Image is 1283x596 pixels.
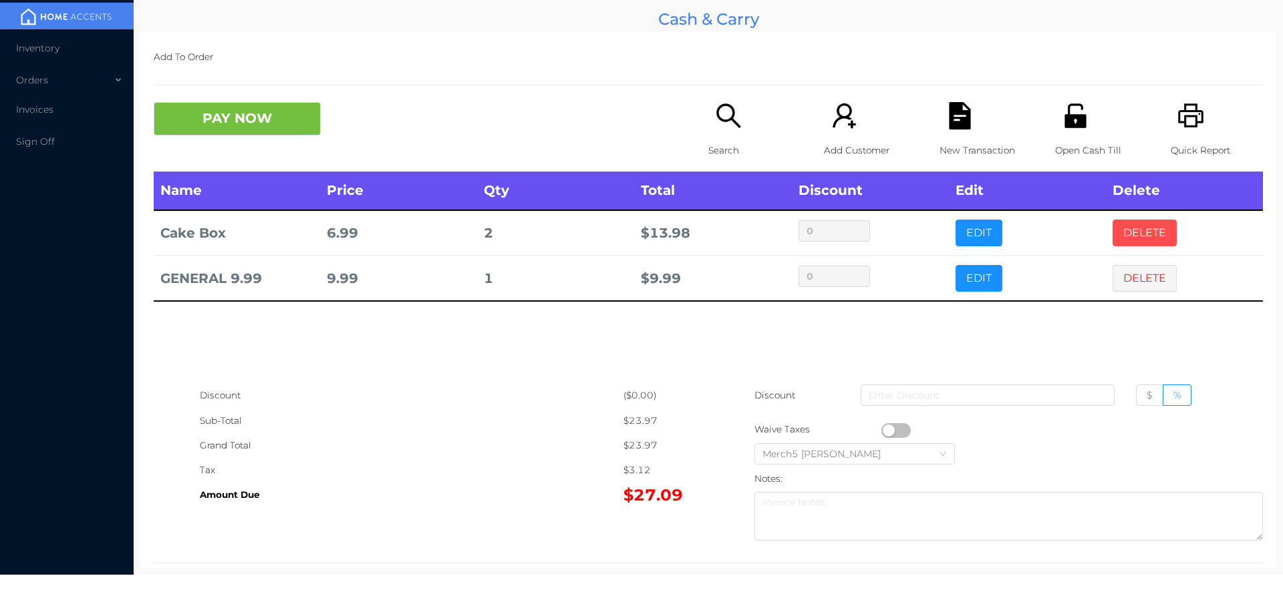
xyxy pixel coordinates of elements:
p: Add To Order [154,45,1263,69]
div: Discount [200,383,623,408]
th: Name [154,172,320,210]
p: Discount [754,383,797,408]
td: GENERAL 9.99 [154,256,320,301]
p: Open Cash Till [1055,138,1147,163]
div: Cash & Carry [140,7,1276,31]
th: Edit [949,172,1106,210]
i: icon: user-add [831,102,858,129]
div: Sub-Total [200,408,623,433]
span: Sign Off [16,135,55,147]
button: EDIT [956,220,1002,246]
div: Amount Due [200,483,623,507]
p: Quick Report [1171,138,1263,163]
div: Waive Taxes [754,417,881,442]
th: Price [320,172,477,210]
div: Grand Total [200,433,623,458]
span: Invoices [16,103,53,115]
input: Enter Discount [861,384,1115,406]
span: Inventory [16,42,59,54]
div: $23.97 [623,408,708,433]
th: Delete [1106,172,1263,210]
img: mainBanner [16,7,116,27]
td: $ 13.98 [634,210,791,256]
span: $ [1147,389,1153,401]
button: DELETE [1113,265,1177,292]
i: icon: file-text [946,102,974,129]
div: 1 [484,266,627,291]
p: Search [708,138,801,163]
td: $ 9.99 [634,256,791,301]
td: Cake Box [154,210,320,256]
div: ($0.00) [623,383,708,408]
button: PAY NOW [154,102,321,135]
i: icon: search [715,102,742,129]
label: Notes: [754,473,782,484]
div: Merch5 Lawrence [762,444,894,464]
div: Tax [200,458,623,483]
div: 2 [484,221,627,246]
i: icon: printer [1177,102,1205,129]
td: 9.99 [320,256,477,301]
div: $23.97 [623,433,708,458]
i: icon: down [939,450,947,459]
div: $27.09 [623,483,708,507]
td: 6.99 [320,210,477,256]
th: Discount [792,172,949,210]
button: EDIT [956,265,1002,292]
p: New Transaction [940,138,1032,163]
span: % [1173,389,1181,401]
div: $3.12 [623,458,708,483]
i: icon: unlock [1062,102,1089,129]
th: Qty [477,172,634,210]
th: Total [634,172,791,210]
button: DELETE [1113,220,1177,246]
p: Add Customer [824,138,916,163]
